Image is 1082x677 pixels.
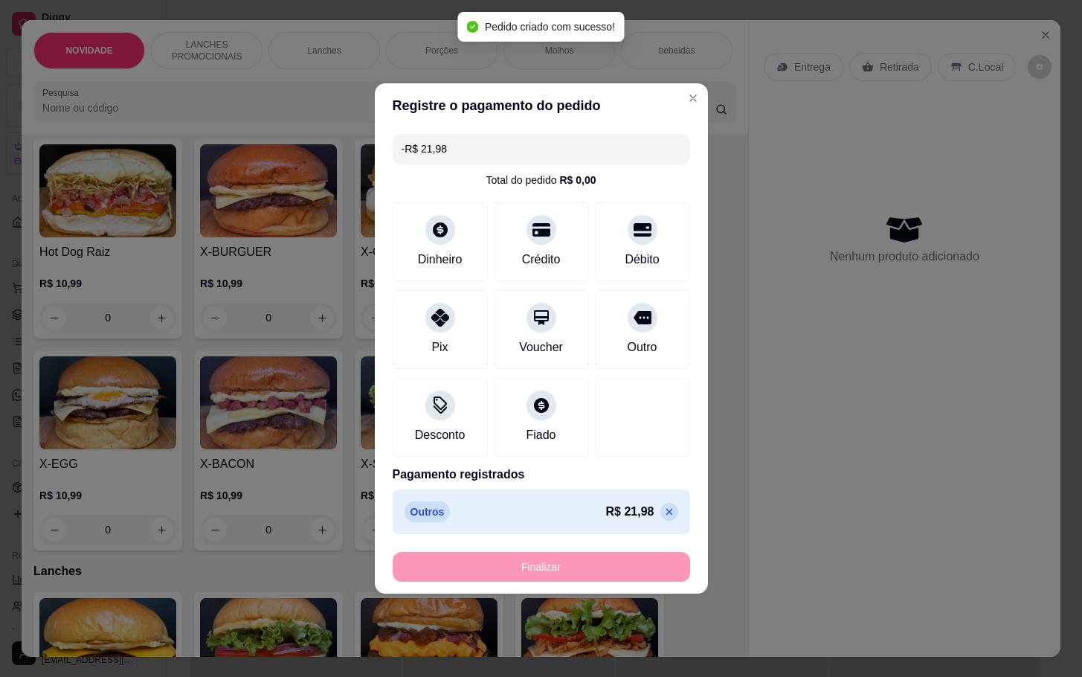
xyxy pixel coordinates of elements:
div: Crédito [522,251,561,269]
div: Voucher [519,338,563,356]
div: Total do pedido [486,173,596,187]
input: Ex.: hambúrguer de cordeiro [402,134,681,164]
span: Pedido criado com sucesso! [485,21,615,33]
div: Dinheiro [418,251,463,269]
p: Outros [405,501,451,522]
div: Débito [625,251,659,269]
div: Outro [627,338,657,356]
div: Pix [431,338,448,356]
div: R$ 0,00 [559,173,596,187]
p: Pagamento registrados [393,466,690,484]
header: Registre o pagamento do pedido [375,83,708,128]
span: check-circle [467,21,479,33]
div: Fiado [526,426,556,444]
p: R$ 21,98 [606,503,654,521]
button: Close [681,86,705,110]
div: Desconto [415,426,466,444]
